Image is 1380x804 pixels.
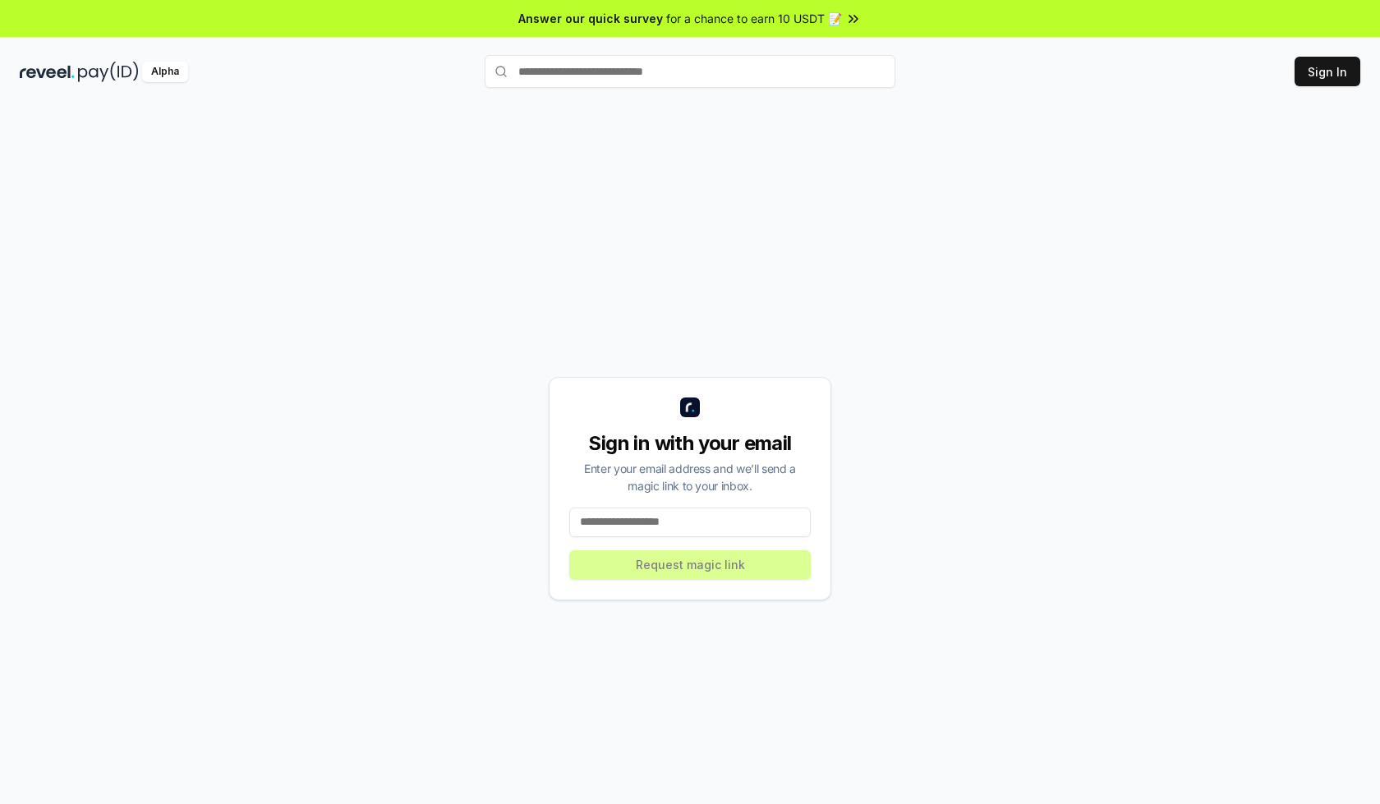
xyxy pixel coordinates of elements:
[1295,57,1360,86] button: Sign In
[78,62,139,82] img: pay_id
[680,397,700,417] img: logo_small
[666,10,842,27] span: for a chance to earn 10 USDT 📝
[569,460,811,494] div: Enter your email address and we’ll send a magic link to your inbox.
[569,430,811,457] div: Sign in with your email
[142,62,188,82] div: Alpha
[20,62,75,82] img: reveel_dark
[518,10,663,27] span: Answer our quick survey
